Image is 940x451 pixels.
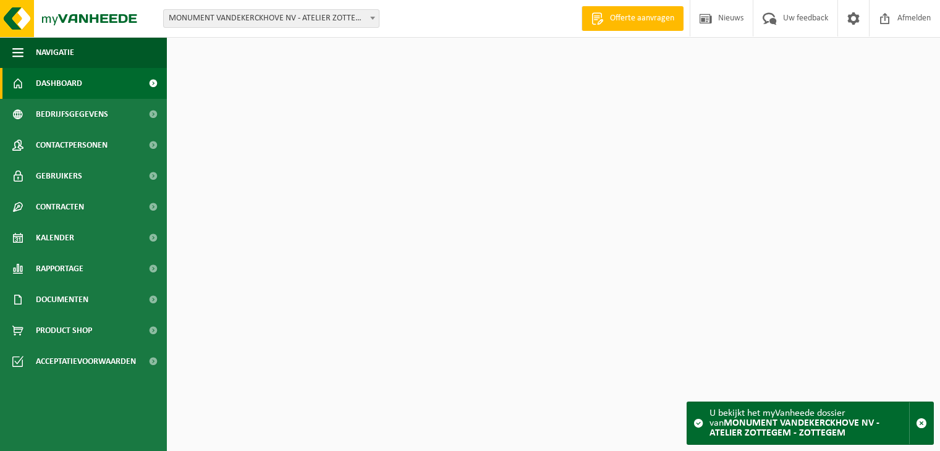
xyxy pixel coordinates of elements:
a: Offerte aanvragen [582,6,684,31]
strong: MONUMENT VANDEKERCKHOVE NV - ATELIER ZOTTEGEM - ZOTTEGEM [709,418,879,438]
span: Offerte aanvragen [607,12,677,25]
span: Contracten [36,192,84,222]
span: Contactpersonen [36,130,108,161]
span: Bedrijfsgegevens [36,99,108,130]
span: Gebruikers [36,161,82,192]
span: Dashboard [36,68,82,99]
span: Kalender [36,222,74,253]
span: MONUMENT VANDEKERCKHOVE NV - ATELIER ZOTTEGEM - ZOTTEGEM [164,10,379,27]
span: Rapportage [36,253,83,284]
span: MONUMENT VANDEKERCKHOVE NV - ATELIER ZOTTEGEM - ZOTTEGEM [163,9,379,28]
span: Documenten [36,284,88,315]
span: Navigatie [36,37,74,68]
span: Product Shop [36,315,92,346]
div: U bekijkt het myVanheede dossier van [709,402,909,444]
span: Acceptatievoorwaarden [36,346,136,377]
